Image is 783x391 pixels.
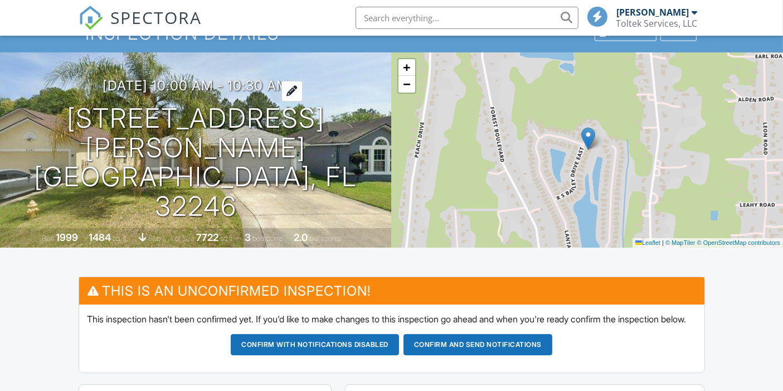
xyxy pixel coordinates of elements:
[89,231,111,243] div: 1484
[87,313,696,325] p: This inspection hasn't been confirmed yet. If you'd like to make changes to this inspection go ah...
[18,104,374,221] h1: [STREET_ADDRESS][PERSON_NAME] [GEOGRAPHIC_DATA], FL 32246
[403,60,410,74] span: +
[665,239,696,246] a: © MapTiler
[79,6,103,30] img: The Best Home Inspection Software - Spectora
[595,26,656,41] div: Client View
[294,231,308,243] div: 2.0
[113,234,128,243] span: sq. ft.
[309,234,341,243] span: bathrooms
[231,334,399,355] button: Confirm with notifications disabled
[42,234,54,243] span: Built
[398,59,415,76] a: Zoom in
[398,76,415,93] a: Zoom out
[85,23,697,43] h1: Inspection Details
[403,77,410,91] span: −
[220,234,234,243] span: sq.ft.
[616,18,698,29] div: Toltek Services, LLC
[56,231,78,243] div: 1999
[196,231,218,243] div: 7722
[594,28,659,37] a: Client View
[660,26,697,41] div: More
[403,334,552,355] button: Confirm and send notifications
[356,7,578,29] input: Search everything...
[171,234,194,243] span: Lot Size
[245,231,251,243] div: 3
[697,239,780,246] a: © OpenStreetMap contributors
[617,7,689,18] div: [PERSON_NAME]
[103,78,289,93] h3: [DATE] 10:00 am - 10:30 am
[581,127,595,150] img: Marker
[79,277,704,305] h3: This is an Unconfirmed Inspection!
[111,6,202,29] span: SPECTORA
[252,234,283,243] span: bedrooms
[148,234,161,243] span: slab
[662,239,664,246] span: |
[79,15,202,38] a: SPECTORA
[635,239,660,246] a: Leaflet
